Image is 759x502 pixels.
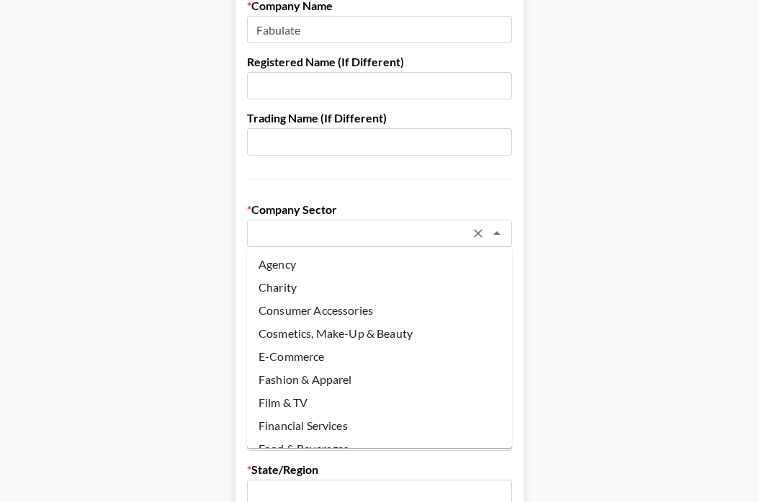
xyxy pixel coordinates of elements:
button: Close [487,223,507,243]
li: Charity [247,276,512,299]
li: E-Commerce [247,345,512,368]
li: Film & TV [247,391,512,414]
li: Financial Services [247,414,512,437]
label: Company Sector [247,202,512,217]
button: Clear [468,223,488,243]
label: State/Region [247,462,512,477]
li: Cosmetics, Make-Up & Beauty [247,322,512,345]
li: Agency [247,253,512,276]
li: Food & Beverages [247,437,512,460]
label: Trading Name (If Different) [247,111,512,125]
label: Registered Name (If Different) [247,55,512,69]
li: Fashion & Apparel [247,368,512,391]
li: Consumer Accessories [247,299,512,322]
